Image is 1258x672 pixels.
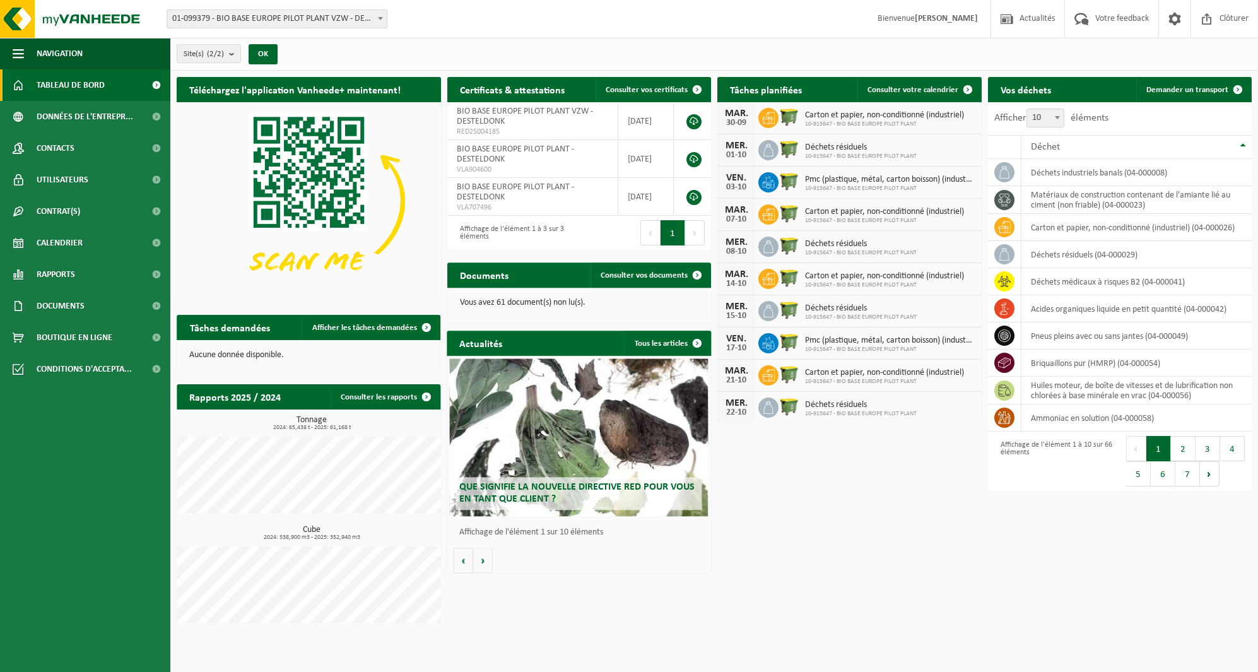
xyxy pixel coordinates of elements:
[1026,109,1064,127] span: 10
[183,416,441,431] h3: Tonnage
[625,331,710,356] a: Tous les articles
[1031,142,1060,152] span: Déchet
[596,77,710,102] a: Consulter vos certificats
[459,482,695,504] span: Que signifie la nouvelle directive RED pour vous en tant que client ?
[331,384,439,410] a: Consulter les rapports
[606,86,688,94] span: Consulter vos certificats
[37,101,133,133] span: Données de l'entrepr...
[249,44,278,64] button: OK
[37,259,75,290] span: Rapports
[779,235,800,256] img: WB-1100-HPE-GN-50
[805,378,964,386] span: 10-915647 - BIO BASE EUROPE PILOT PLANT
[1021,159,1252,186] td: déchets industriels banals (04-000008)
[805,271,964,281] span: Carton et papier, non-conditionné (industriel)
[724,119,749,127] div: 30-09
[724,334,749,344] div: VEN.
[1021,268,1252,295] td: déchets médicaux à risques B2 (04-000041)
[779,267,800,288] img: WB-1100-HPE-GN-50
[805,217,964,225] span: 10-915647 - BIO BASE EUROPE PILOT PLANT
[779,203,800,224] img: WB-1100-HPE-GN-50
[857,77,980,102] a: Consulter votre calendrier
[1021,350,1252,377] td: briquaillons pur (HMRP) (04-000054)
[640,220,661,245] button: Previous
[779,363,800,385] img: WB-1100-HPE-GN-50
[805,249,917,257] span: 10-915647 - BIO BASE EUROPE PILOT PLANT
[805,110,964,121] span: Carton et papier, non-conditionné (industriel)
[1126,436,1146,461] button: Previous
[1175,461,1200,486] button: 7
[805,239,917,249] span: Déchets résiduels
[618,178,674,216] td: [DATE]
[724,247,749,256] div: 08-10
[805,410,917,418] span: 10-915647 - BIO BASE EUROPE PILOT PLANT
[805,304,917,314] span: Déchets résiduels
[1021,322,1252,350] td: pneus pleins avec ou sans jantes (04-000049)
[457,107,593,126] span: BIO BASE EUROPE PILOT PLANT VZW - DESTELDONK
[312,324,417,332] span: Afficher les tâches demandées
[661,220,685,245] button: 1
[724,215,749,224] div: 07-10
[724,173,749,183] div: VEN.
[1151,461,1175,486] button: 6
[618,102,674,140] td: [DATE]
[473,548,493,574] button: Volgende
[1021,404,1252,432] td: Ammoniac en solution (04-000058)
[805,143,917,153] span: Déchets résiduels
[183,534,441,541] span: 2024: 538,900 m3 - 2025: 352,940 m3
[724,312,749,321] div: 15-10
[1021,295,1252,322] td: acides organiques liquide en petit quantité (04-000042)
[37,322,112,353] span: Boutique en ligne
[1146,436,1171,461] button: 1
[724,366,749,376] div: MAR.
[805,153,917,160] span: 10-915647 - BIO BASE EUROPE PILOT PLANT
[1021,214,1252,241] td: carton et papier, non-conditionné (industriel) (04-000026)
[1171,436,1196,461] button: 2
[805,400,917,410] span: Déchets résiduels
[453,548,473,574] button: Vorige
[457,203,608,213] span: VLA707496
[457,182,574,202] span: BIO BASE EUROPE PILOT PLANT - DESTELDONK
[915,14,978,23] strong: [PERSON_NAME]
[183,425,441,431] span: 2024: 65,438 t - 2025: 61,168 t
[1136,77,1250,102] a: Demander un transport
[1196,436,1220,461] button: 3
[724,302,749,312] div: MER.
[1021,241,1252,268] td: déchets résiduels (04-000029)
[805,185,975,192] span: 10-915647 - BIO BASE EUROPE PILOT PLANT
[37,196,80,227] span: Contrat(s)
[460,298,699,307] p: Vous avez 61 document(s) non lu(s).
[447,262,521,287] h2: Documents
[37,353,132,385] span: Conditions d'accepta...
[1146,86,1228,94] span: Demander un transport
[805,281,964,289] span: 10-915647 - BIO BASE EUROPE PILOT PLANT
[457,127,608,137] span: RED25004185
[724,269,749,280] div: MAR.
[183,526,441,541] h3: Cube
[724,183,749,192] div: 03-10
[805,207,964,217] span: Carton et papier, non-conditionné (industriel)
[867,86,958,94] span: Consulter votre calendrier
[724,376,749,385] div: 21-10
[779,396,800,417] img: WB-1100-HPE-GN-50
[805,368,964,378] span: Carton et papier, non-conditionné (industriel)
[177,102,441,300] img: Download de VHEPlus App
[988,77,1064,102] h2: Vos déchets
[37,227,83,259] span: Calendrier
[450,359,708,517] a: Que signifie la nouvelle directive RED pour vous en tant que client ?
[805,121,964,128] span: 10-915647 - BIO BASE EUROPE PILOT PLANT
[457,144,574,164] span: BIO BASE EUROPE PILOT PLANT - DESTELDONK
[805,175,975,185] span: Pmc (plastique, métal, carton boisson) (industriel)
[1126,461,1151,486] button: 5
[189,351,428,360] p: Aucune donnée disponible.
[994,113,1108,123] label: Afficher éléments
[724,151,749,160] div: 01-10
[454,219,573,247] div: Affichage de l'élément 1 à 3 sur 3 éléments
[724,408,749,417] div: 22-10
[37,69,105,101] span: Tableau de bord
[177,77,413,102] h2: Téléchargez l'application Vanheede+ maintenant!
[457,165,608,175] span: VLA904600
[447,77,577,102] h2: Certificats & attestations
[37,38,83,69] span: Navigation
[1200,461,1220,486] button: Next
[805,314,917,321] span: 10-915647 - BIO BASE EUROPE PILOT PLANT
